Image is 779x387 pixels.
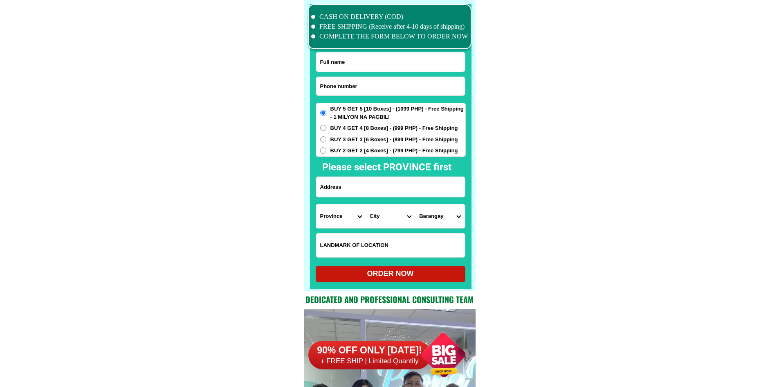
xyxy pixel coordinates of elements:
input: BUY 5 GET 5 [10 Boxes] - (1099 PHP) - Free Shipping - 1 MILYON NA PAGBILI [320,110,326,116]
select: Select district [366,204,415,228]
select: Select commune [415,204,465,228]
h6: + FREE SHIP | Limited Quantily [308,357,431,366]
span: BUY 5 GET 5 [10 Boxes] - (1099 PHP) - Free Shipping - 1 MILYON NA PAGBILI [330,105,465,121]
input: BUY 4 GET 4 [8 Boxes] - (999 PHP) - Free Shipping [320,125,326,131]
input: Input LANDMARKOFLOCATION [316,233,465,257]
input: Input phone_number [316,77,465,95]
h6: 90% OFF ONLY [DATE]! [308,344,431,357]
input: BUY 3 GET 3 [6 Boxes] - (899 PHP) - Free Shipping [320,136,326,143]
select: Select province [316,204,366,228]
span: BUY 2 GET 2 [4 Boxes] - (799 PHP) - Free Shipping [330,147,458,155]
span: BUY 3 GET 3 [6 Boxes] - (899 PHP) - Free Shipping [330,136,458,144]
li: COMPLETE THE FORM BELOW TO ORDER NOW [311,32,468,41]
li: FREE SHIPPING (Receive after 4-10 days of shipping) [311,22,468,32]
h2: Please select PROVINCE first [322,160,540,174]
input: BUY 2 GET 2 [4 Boxes] - (799 PHP) - Free Shipping [320,147,326,154]
h2: Dedicated and professional consulting team [304,293,476,306]
li: CASH ON DELIVERY (COD) [311,12,468,22]
input: Input address [316,177,465,197]
span: BUY 4 GET 4 [8 Boxes] - (999 PHP) - Free Shipping [330,124,458,132]
input: Input full_name [316,52,465,72]
div: ORDER NOW [316,268,465,279]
